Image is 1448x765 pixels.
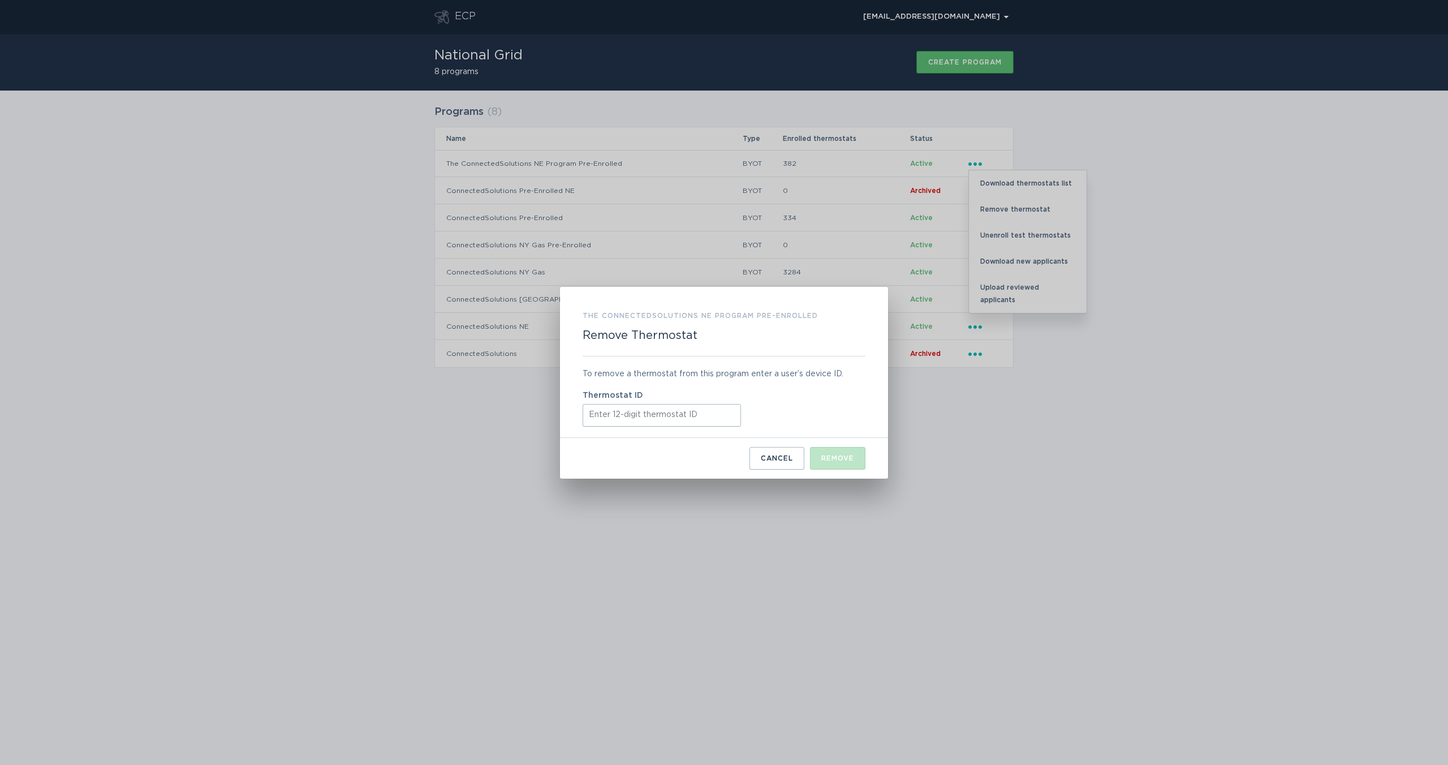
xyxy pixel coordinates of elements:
div: Remove [821,455,854,462]
button: Cancel [749,447,804,470]
div: To remove a thermostat from this program enter a user’s device ID. [583,368,865,380]
input: Thermostat ID [583,404,741,427]
h3: The ConnectedSolutions NE Program Pre-Enrolled [583,310,818,322]
label: Thermostat ID [583,392,865,399]
div: Cancel [761,455,793,462]
div: Remove Thermostat [560,287,888,479]
button: Remove [810,447,865,470]
h2: Remove Thermostat [583,329,697,342]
